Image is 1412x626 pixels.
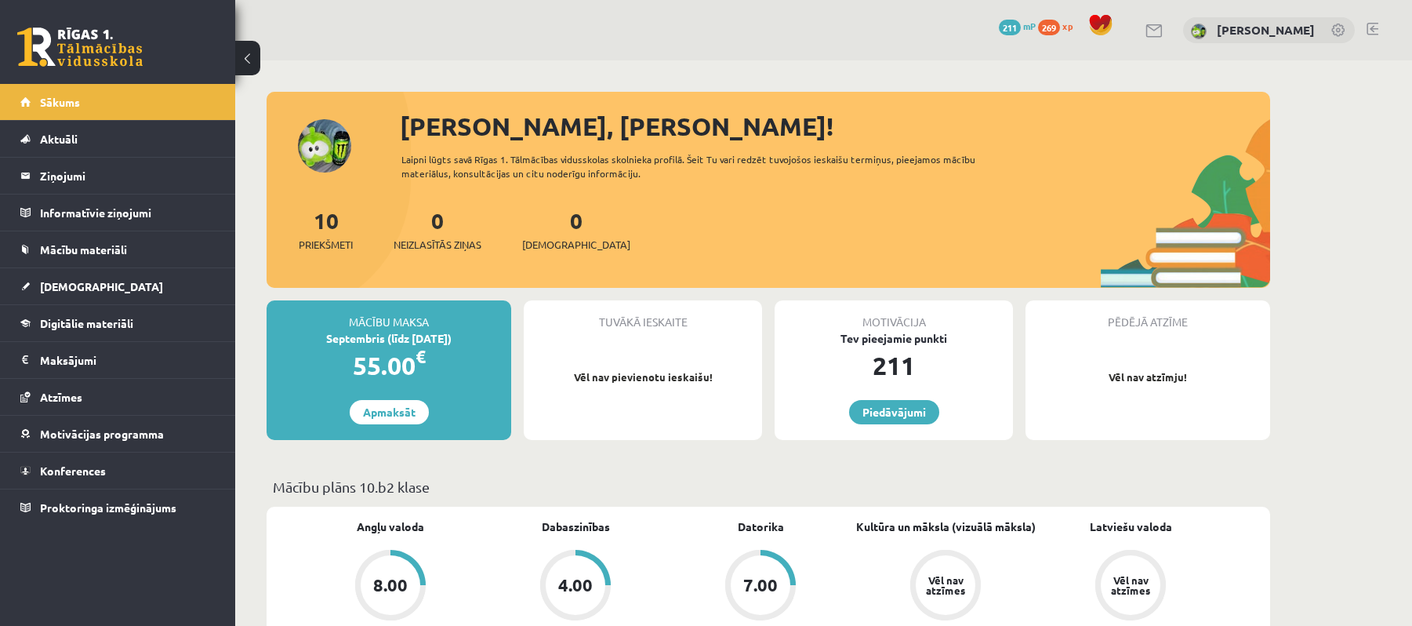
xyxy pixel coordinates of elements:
[522,237,630,253] span: [DEMOGRAPHIC_DATA]
[20,416,216,452] a: Motivācijas programma
[267,347,511,384] div: 55.00
[40,158,216,194] legend: Ziņojumi
[1191,24,1207,39] img: Aleksandrs Rjabovs
[20,231,216,268] a: Mācību materiāli
[20,490,216,526] a: Proktoringa izmēģinājums
[20,379,216,415] a: Atzīmes
[20,342,216,378] a: Maksājumi
[299,206,353,253] a: 10Priekšmeti
[924,575,967,595] div: Vēl nav atzīmes
[524,300,762,330] div: Tuvākā ieskaite
[532,369,754,385] p: Vēl nav pievienotu ieskaišu!
[20,84,216,120] a: Sākums
[299,237,353,253] span: Priekšmeti
[17,27,143,67] a: Rīgas 1. Tālmācības vidusskola
[40,316,133,330] span: Digitālie materiāli
[20,305,216,341] a: Digitālie materiāli
[1038,20,1080,32] a: 269 xp
[1033,369,1262,385] p: Vēl nav atzīmju!
[1109,575,1152,595] div: Vēl nav atzīmes
[267,330,511,347] div: Septembris (līdz [DATE])
[1023,20,1036,32] span: mP
[856,519,1036,535] a: Kultūra un māksla (vizuālā māksla)
[743,577,778,594] div: 7.00
[401,152,1004,180] div: Laipni lūgts savā Rīgas 1. Tālmācības vidusskolas skolnieka profilā. Šeit Tu vari redzēt tuvojošo...
[40,95,80,109] span: Sākums
[20,268,216,304] a: [DEMOGRAPHIC_DATA]
[999,20,1036,32] a: 211 mP
[298,550,483,624] a: 8.00
[400,107,1270,145] div: [PERSON_NAME], [PERSON_NAME]!
[350,400,429,424] a: Apmaksāt
[40,464,106,478] span: Konferences
[40,242,127,257] span: Mācību materiāli
[267,300,511,330] div: Mācību maksa
[1217,22,1315,38] a: [PERSON_NAME]
[20,158,216,194] a: Ziņojumi
[20,195,216,231] a: Informatīvie ziņojumi
[40,500,176,515] span: Proktoringa izmēģinājums
[738,519,784,535] a: Datorika
[416,345,426,368] span: €
[40,342,216,378] legend: Maksājumi
[357,519,424,535] a: Angļu valoda
[668,550,853,624] a: 7.00
[775,347,1013,384] div: 211
[999,20,1021,35] span: 211
[373,577,408,594] div: 8.00
[849,400,939,424] a: Piedāvājumi
[1090,519,1172,535] a: Latviešu valoda
[273,476,1264,497] p: Mācību plāns 10.b2 klase
[40,195,216,231] legend: Informatīvie ziņojumi
[1038,550,1223,624] a: Vēl nav atzīmes
[394,206,481,253] a: 0Neizlasītās ziņas
[394,237,481,253] span: Neizlasītās ziņas
[20,453,216,489] a: Konferences
[20,121,216,157] a: Aktuāli
[40,390,82,404] span: Atzīmes
[40,427,164,441] span: Motivācijas programma
[522,206,630,253] a: 0[DEMOGRAPHIC_DATA]
[775,330,1013,347] div: Tev pieejamie punkti
[775,300,1013,330] div: Motivācija
[40,279,163,293] span: [DEMOGRAPHIC_DATA]
[558,577,593,594] div: 4.00
[483,550,668,624] a: 4.00
[40,132,78,146] span: Aktuāli
[542,519,610,535] a: Dabaszinības
[1025,300,1270,330] div: Pēdējā atzīme
[1062,20,1073,32] span: xp
[853,550,1038,624] a: Vēl nav atzīmes
[1038,20,1060,35] span: 269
